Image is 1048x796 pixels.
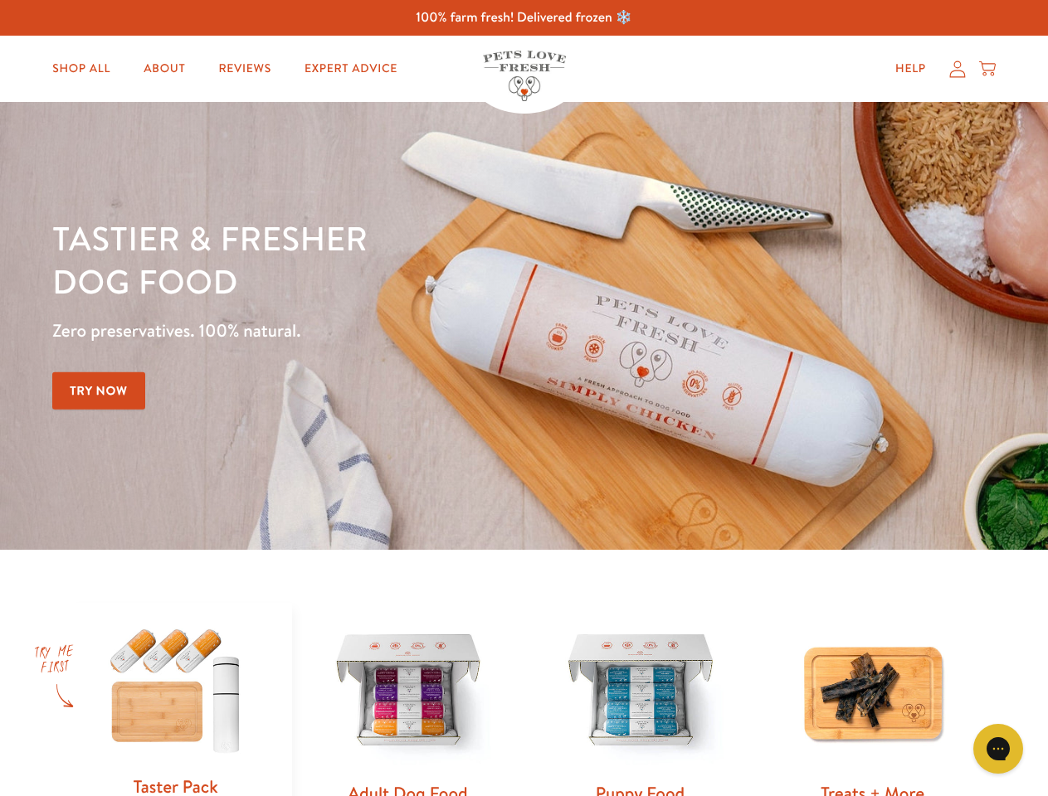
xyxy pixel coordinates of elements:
[52,216,681,303] h1: Tastier & fresher dog food
[52,372,145,410] a: Try Now
[39,52,124,85] a: Shop All
[205,52,284,85] a: Reviews
[291,52,411,85] a: Expert Advice
[882,52,939,85] a: Help
[483,51,566,101] img: Pets Love Fresh
[965,718,1031,779] iframe: Gorgias live chat messenger
[130,52,198,85] a: About
[52,316,681,346] p: Zero preservatives. 100% natural.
